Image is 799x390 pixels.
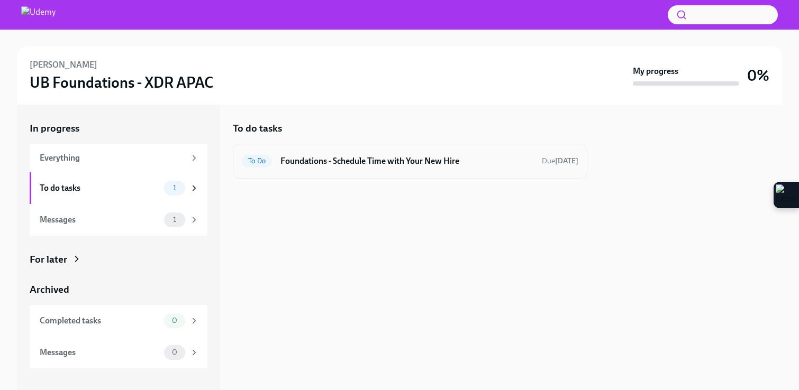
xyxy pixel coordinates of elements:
h3: UB Foundations - XDR APAC [30,73,213,92]
a: Completed tasks0 [30,305,207,337]
div: For later [30,253,67,266]
span: 1 [167,216,183,224]
div: Messages [40,214,160,226]
div: Everything [40,152,185,164]
div: Messages [40,347,160,358]
h6: Foundations - Schedule Time with Your New Hire [280,155,533,167]
img: Extension Icon [776,184,797,206]
span: 0 [166,348,184,356]
span: 1 [167,184,183,192]
a: In progress [30,122,207,135]
span: Due [542,156,578,165]
span: October 3rd, 2025 00:00 [542,156,578,166]
h5: To do tasks [233,122,282,135]
span: To Do [242,157,272,165]
strong: My progress [633,66,678,77]
a: For later [30,253,207,266]
img: Udemy [21,6,56,23]
a: Archived [30,283,207,296]
h3: 0% [747,66,769,85]
strong: [DATE] [555,156,578,165]
div: Completed tasks [40,315,160,327]
span: 0 [166,317,184,324]
a: Everything [30,144,207,172]
a: To do tasks1 [30,172,207,204]
a: To DoFoundations - Schedule Time with Your New HireDue[DATE] [242,153,578,170]
a: Messages0 [30,337,207,368]
h6: [PERSON_NAME] [30,59,97,71]
a: Messages1 [30,204,207,236]
div: To do tasks [40,182,160,194]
